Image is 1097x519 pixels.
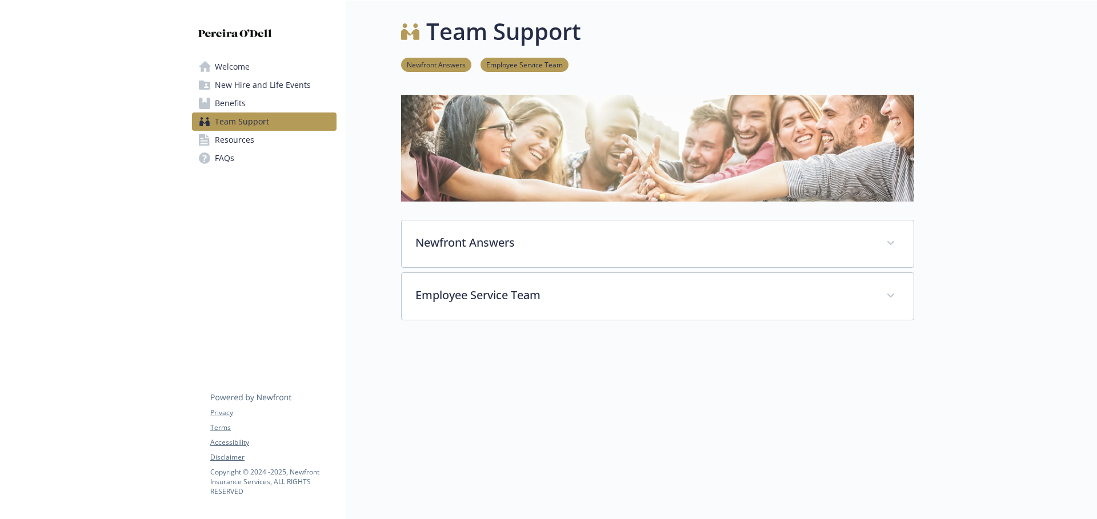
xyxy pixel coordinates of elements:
span: Welcome [215,58,250,76]
p: Employee Service Team [415,287,872,304]
a: New Hire and Life Events [192,76,337,94]
a: Team Support [192,112,337,131]
a: Privacy [210,408,336,418]
img: team support page banner [401,95,914,202]
a: Terms [210,423,336,433]
p: Copyright © 2024 - 2025 , Newfront Insurance Services, ALL RIGHTS RESERVED [210,467,336,496]
span: Resources [215,131,254,149]
a: Disclaimer [210,452,336,462]
a: Newfront Answers [401,59,471,70]
a: FAQs [192,149,337,167]
p: Newfront Answers [415,234,872,251]
a: Employee Service Team [481,59,568,70]
a: Accessibility [210,437,336,448]
a: Welcome [192,58,337,76]
span: New Hire and Life Events [215,76,311,94]
span: Team Support [215,112,269,131]
div: Newfront Answers [402,220,914,267]
span: FAQs [215,149,234,167]
span: Benefits [215,94,246,112]
h1: Team Support [426,14,581,49]
a: Resources [192,131,337,149]
div: Employee Service Team [402,273,914,320]
a: Benefits [192,94,337,112]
